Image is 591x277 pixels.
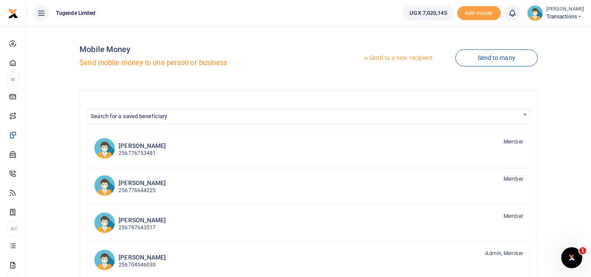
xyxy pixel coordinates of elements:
span: Tugende Limited [52,9,99,17]
img: logo-small [8,8,18,19]
p: 256776644225 [119,186,166,195]
span: Transactions [546,13,584,21]
span: Member [504,175,523,183]
p: 256776753481 [119,149,166,158]
h6: [PERSON_NAME] [119,254,166,261]
li: Toup your wallet [457,6,501,21]
a: BY [PERSON_NAME] 256787643517 Member [87,205,530,240]
span: Add money [457,6,501,21]
span: Member [504,138,523,146]
a: Add money [457,9,501,16]
img: BY [94,212,115,233]
li: M [7,72,19,87]
span: Search for a saved beneficiary [87,109,530,124]
span: UGX 7,020,145 [409,9,447,18]
iframe: Intercom live chat [561,247,582,268]
a: PY [PERSON_NAME] 256776644225 Member [87,168,530,203]
a: profile-user [PERSON_NAME] Transactions [527,5,584,21]
h4: Mobile Money [80,45,305,54]
span: Admin, Member [485,249,523,257]
a: Send to many [455,49,538,67]
img: LN [94,249,115,270]
img: PY [94,175,115,196]
li: Wallet ballance [399,5,457,21]
a: Send to a new recipient [341,50,455,66]
a: logo-small logo-large logo-large [8,10,18,16]
li: Ac [7,221,19,236]
p: 256704546030 [119,261,166,269]
span: Member [504,212,523,220]
h6: [PERSON_NAME] [119,142,166,150]
a: UGX 7,020,145 [403,5,453,21]
span: Search for a saved beneficiary [91,113,167,119]
h6: [PERSON_NAME] [119,217,166,224]
h5: Send mobile money to one person or business [80,59,305,67]
img: profile-user [527,5,543,21]
a: JK [PERSON_NAME] 256776753481 Member [87,131,530,166]
p: 256787643517 [119,224,166,232]
small: [PERSON_NAME] [546,6,584,13]
img: JK [94,138,115,159]
span: 1 [579,247,586,254]
span: Search for a saved beneficiary [87,109,529,123]
h6: [PERSON_NAME] [119,179,166,187]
